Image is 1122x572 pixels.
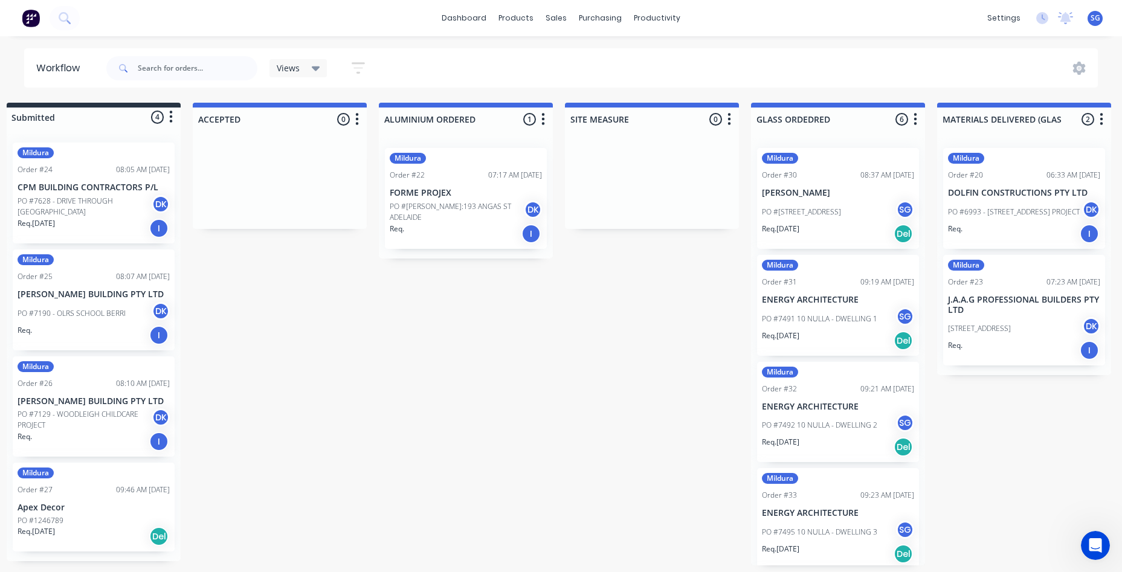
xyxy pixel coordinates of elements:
[762,490,797,501] div: Order #33
[762,437,799,448] p: Req. [DATE]
[762,223,799,234] p: Req. [DATE]
[757,362,919,463] div: MilduraOrder #3209:21 AM [DATE]ENERGY ARCHITECTUREPO #7492 10 NULLA - DWELLING 2SGReq.[DATE]Del
[152,302,170,320] div: DK
[628,9,686,27] div: productivity
[894,437,913,457] div: Del
[18,396,170,407] p: [PERSON_NAME] BUILDING PTY LTD
[762,402,914,412] p: ENERGY ARCHITECTURE
[948,153,984,164] div: Mildura
[18,182,170,193] p: CPM BUILDING CONTRACTORS P/L
[573,9,628,27] div: purchasing
[762,295,914,305] p: ENERGY ARCHITECTURE
[948,260,984,271] div: Mildura
[385,148,547,249] div: MilduraOrder #2207:17 AM [DATE]FORME PROJEXPO #[PERSON_NAME]:193 ANGAS ST ADELAIDEDKReq.I
[894,331,913,350] div: Del
[13,463,175,551] div: MilduraOrder #2709:46 AM [DATE]Apex DecorPO #1246789Req.[DATE]Del
[18,526,55,537] p: Req. [DATE]
[762,260,798,271] div: Mildura
[18,164,53,175] div: Order #24
[22,9,40,27] img: Factory
[762,527,877,538] p: PO #7495 10 NULLA - DWELLING 3
[948,170,983,181] div: Order #20
[762,420,877,431] p: PO #7492 10 NULLA - DWELLING 2
[762,277,797,288] div: Order #31
[860,384,914,394] div: 09:21 AM [DATE]
[116,271,170,282] div: 08:07 AM [DATE]
[149,527,169,546] div: Del
[18,254,54,265] div: Mildura
[18,409,152,431] p: PO #7129 - WOODLEIGH CHILDCARE PROJECT
[948,340,962,351] p: Req.
[757,468,919,569] div: MilduraOrder #3309:23 AM [DATE]ENERGY ARCHITECTUREPO #7495 10 NULLA - DWELLING 3SGReq.[DATE]Del
[18,361,54,372] div: Mildura
[18,308,126,319] p: PO #7190 - OLRS SCHOOL BERRI
[1082,201,1100,219] div: DK
[18,468,54,478] div: Mildura
[521,224,541,243] div: I
[18,218,55,229] p: Req. [DATE]
[540,9,573,27] div: sales
[948,188,1100,198] p: DOLFIN CONSTRUCTIONS PTY LTD
[948,295,1100,315] p: J.A.A.G PROFESSIONAL BUILDERS PTY LTD
[152,195,170,213] div: DK
[488,170,542,181] div: 07:17 AM [DATE]
[1046,170,1100,181] div: 06:33 AM [DATE]
[18,147,54,158] div: Mildura
[390,201,524,223] p: PO #[PERSON_NAME]:193 ANGAS ST ADELAIDE
[757,255,919,356] div: MilduraOrder #3109:19 AM [DATE]ENERGY ARCHITECTUREPO #7491 10 NULLA - DWELLING 1SGReq.[DATE]Del
[1091,13,1100,24] span: SG
[18,289,170,300] p: [PERSON_NAME] BUILDING PTY LTD
[860,277,914,288] div: 09:19 AM [DATE]
[1080,341,1099,360] div: I
[18,484,53,495] div: Order #27
[762,473,798,484] div: Mildura
[390,188,542,198] p: FORME PROJEX
[36,61,86,76] div: Workflow
[896,307,914,326] div: SG
[13,356,175,457] div: MilduraOrder #2608:10 AM [DATE][PERSON_NAME] BUILDING PTY LTDPO #7129 - WOODLEIGH CHILDCARE PROJE...
[860,170,914,181] div: 08:37 AM [DATE]
[116,378,170,389] div: 08:10 AM [DATE]
[138,56,257,80] input: Search for orders...
[762,153,798,164] div: Mildura
[149,432,169,451] div: I
[390,153,426,164] div: Mildura
[116,484,170,495] div: 09:46 AM [DATE]
[149,326,169,345] div: I
[762,330,799,341] p: Req. [DATE]
[18,325,32,336] p: Req.
[948,207,1080,217] p: PO #6993 - [STREET_ADDRESS] PROJECT
[1081,531,1110,560] iframe: Intercom live chat
[757,148,919,249] div: MilduraOrder #3008:37 AM [DATE][PERSON_NAME]PO #[STREET_ADDRESS]SGReq.[DATE]Del
[762,313,877,324] p: PO #7491 10 NULLA - DWELLING 1
[277,62,300,74] span: Views
[1080,224,1099,243] div: I
[894,544,913,564] div: Del
[13,143,175,243] div: MilduraOrder #2408:05 AM [DATE]CPM BUILDING CONTRACTORS P/LPO #7628 - DRIVE THROUGH [GEOGRAPHIC_D...
[149,219,169,238] div: I
[943,148,1105,249] div: MilduraOrder #2006:33 AM [DATE]DOLFIN CONSTRUCTIONS PTY LTDPO #6993 - [STREET_ADDRESS] PROJECTDKR...
[436,9,492,27] a: dashboard
[762,170,797,181] div: Order #30
[948,223,962,234] p: Req.
[13,249,175,350] div: MilduraOrder #2508:07 AM [DATE][PERSON_NAME] BUILDING PTY LTDPO #7190 - OLRS SCHOOL BERRIDKReq.I
[981,9,1027,27] div: settings
[1046,277,1100,288] div: 07:23 AM [DATE]
[18,515,63,526] p: PO #1246789
[894,224,913,243] div: Del
[152,408,170,426] div: DK
[896,521,914,539] div: SG
[18,196,152,217] p: PO #7628 - DRIVE THROUGH [GEOGRAPHIC_DATA]
[116,164,170,175] div: 08:05 AM [DATE]
[762,188,914,198] p: [PERSON_NAME]
[18,378,53,389] div: Order #26
[18,271,53,282] div: Order #25
[762,544,799,554] p: Req. [DATE]
[762,508,914,518] p: ENERGY ARCHITECTURE
[762,207,841,217] p: PO #[STREET_ADDRESS]
[860,490,914,501] div: 09:23 AM [DATE]
[896,414,914,432] div: SG
[762,367,798,378] div: Mildura
[943,255,1105,366] div: MilduraOrder #2307:23 AM [DATE]J.A.A.G PROFESSIONAL BUILDERS PTY LTD[STREET_ADDRESS]DKReq.I
[18,503,170,513] p: Apex Decor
